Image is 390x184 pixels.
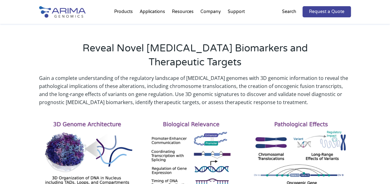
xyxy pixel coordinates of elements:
p: Search [282,8,296,16]
h2: Reveal Novel [MEDICAL_DATA] Biomarkers and Therapeutic Targets [64,42,326,74]
a: Request a Quote [303,6,351,17]
img: Arima-Genomics-logo [39,6,86,18]
p: Gain a complete understanding of the regulatory landscape of [MEDICAL_DATA] genomes with 3D genom... [39,74,351,106]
